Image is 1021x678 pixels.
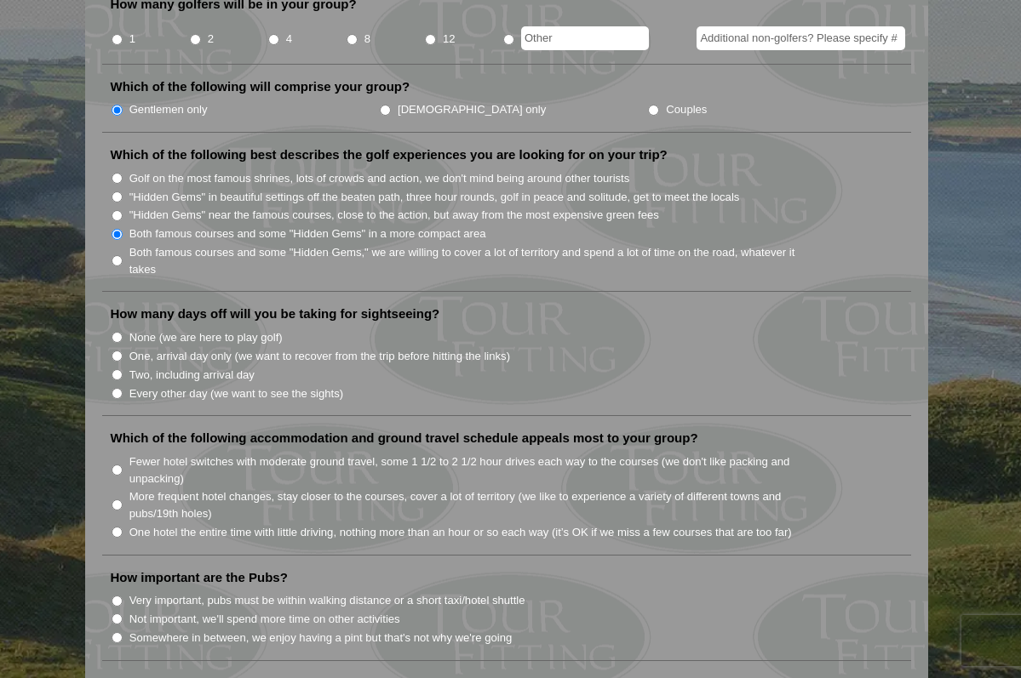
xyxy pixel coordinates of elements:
label: Somewhere in between, we enjoy having a pint but that's not why we're going [129,630,513,647]
label: One, arrival day only (we want to recover from the trip before hitting the links) [129,348,510,365]
label: "Hidden Gems" near the famous courses, close to the action, but away from the most expensive gree... [129,207,659,224]
label: "Hidden Gems" in beautiful settings off the beaten path, three hour rounds, golf in peace and sol... [129,189,740,206]
label: Which of the following best describes the golf experiences you are looking for on your trip? [111,146,668,163]
input: Additional non-golfers? Please specify # [697,26,905,50]
label: More frequent hotel changes, stay closer to the courses, cover a lot of territory (we like to exp... [129,488,814,521]
label: Both famous courses and some "Hidden Gems" in a more compact area [129,225,486,242]
label: Which of the following accommodation and ground travel schedule appeals most to your group? [111,430,698,447]
label: 4 [286,31,292,48]
label: [DEMOGRAPHIC_DATA] only [398,101,546,118]
label: 1 [129,31,135,48]
label: 2 [208,31,214,48]
label: Fewer hotel switches with moderate ground travel, some 1 1/2 to 2 1/2 hour drives each way to the... [129,453,814,487]
input: Other [521,26,649,50]
label: Not important, we'll spend more time on other activities [129,611,400,628]
label: Golf on the most famous shrines, lots of crowds and action, we don't mind being around other tour... [129,170,630,187]
label: Two, including arrival day [129,367,255,384]
label: None (we are here to play golf) [129,329,283,346]
label: One hotel the entire time with little driving, nothing more than an hour or so each way (it’s OK ... [129,524,792,541]
label: 8 [364,31,370,48]
label: Which of the following will comprise your group? [111,78,410,95]
label: How many days off will you be taking for sightseeing? [111,305,440,322]
label: Couples [666,101,707,118]
label: 12 [443,31,456,48]
label: How important are the Pubs? [111,569,288,586]
label: Every other day (we want to see the sights) [129,385,343,402]
label: Both famous courses and some "Hidden Gems," we are willing to cover a lot of territory and spend ... [129,244,814,277]
label: Very important, pubs must be within walking distance or a short taxi/hotel shuttle [129,592,525,609]
label: Gentlemen only [129,101,208,118]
